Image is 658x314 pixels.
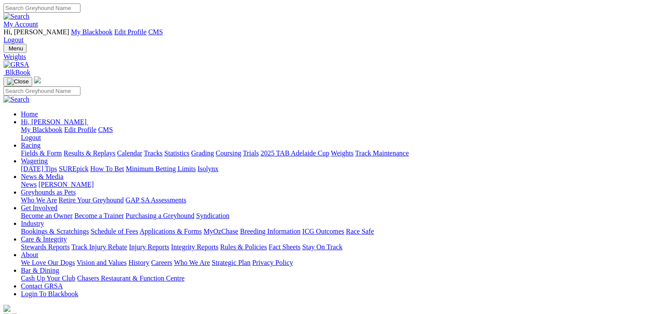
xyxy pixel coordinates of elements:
[126,196,187,204] a: GAP SA Assessments
[3,69,30,76] a: BlkBook
[21,228,89,235] a: Bookings & Scratchings
[204,228,238,235] a: MyOzChase
[63,149,115,157] a: Results & Replays
[21,188,76,196] a: Greyhounds as Pets
[21,134,41,141] a: Logout
[117,149,142,157] a: Calendar
[21,274,75,282] a: Cash Up Your Club
[71,28,113,36] a: My Blackbook
[171,243,218,251] a: Integrity Reports
[3,86,80,96] input: Search
[151,259,172,266] a: Careers
[3,44,27,53] button: Toggle navigation
[21,235,67,243] a: Care & Integrity
[21,149,62,157] a: Fields & Form
[21,196,57,204] a: Who We Are
[21,165,655,173] div: Wagering
[21,220,44,227] a: Industry
[21,196,655,204] div: Greyhounds as Pets
[216,149,241,157] a: Coursing
[77,274,184,282] a: Chasers Restaurant & Function Centre
[243,149,259,157] a: Trials
[129,243,169,251] a: Injury Reports
[21,267,59,274] a: Bar & Dining
[21,126,655,142] div: Hi, [PERSON_NAME]
[3,13,30,20] img: Search
[21,118,88,126] a: Hi, [PERSON_NAME]
[21,251,38,258] a: About
[355,149,409,157] a: Track Maintenance
[21,274,655,282] div: Bar & Dining
[21,110,38,118] a: Home
[164,149,190,157] a: Statistics
[21,212,655,220] div: Get Involved
[21,204,57,212] a: Get Involved
[71,243,127,251] a: Track Injury Rebate
[191,149,214,157] a: Grading
[21,290,78,297] a: Login To Blackbook
[21,259,75,266] a: We Love Our Dogs
[21,118,87,126] span: Hi, [PERSON_NAME]
[21,165,57,172] a: [DATE] Tips
[126,165,196,172] a: Minimum Betting Limits
[140,228,202,235] a: Applications & Forms
[128,259,149,266] a: History
[144,149,163,157] a: Tracks
[3,36,23,43] a: Logout
[38,181,94,188] a: [PERSON_NAME]
[174,259,210,266] a: Who We Are
[90,228,138,235] a: Schedule of Fees
[331,149,354,157] a: Weights
[302,228,344,235] a: ICG Outcomes
[3,20,38,28] a: My Account
[98,126,113,133] a: CMS
[3,28,655,44] div: My Account
[197,165,218,172] a: Isolynx
[21,149,655,157] div: Racing
[21,181,37,188] a: News
[21,228,655,235] div: Industry
[3,77,32,86] button: Toggle navigation
[59,165,88,172] a: SUREpick
[148,28,163,36] a: CMS
[3,61,29,69] img: GRSA
[59,196,124,204] a: Retire Your Greyhound
[9,45,23,52] span: Menu
[77,259,127,266] a: Vision and Values
[269,243,301,251] a: Fact Sheets
[7,78,29,85] img: Close
[5,69,30,76] span: BlkBook
[252,259,293,266] a: Privacy Policy
[114,28,147,36] a: Edit Profile
[21,282,63,290] a: Contact GRSA
[3,3,80,13] input: Search
[21,126,63,133] a: My Blackbook
[220,243,267,251] a: Rules & Policies
[302,243,342,251] a: Stay On Track
[74,212,124,219] a: Become a Trainer
[21,259,655,267] div: About
[21,181,655,188] div: News & Media
[3,96,30,103] img: Search
[21,157,48,165] a: Wagering
[240,228,301,235] a: Breeding Information
[3,28,69,36] span: Hi, [PERSON_NAME]
[64,126,97,133] a: Edit Profile
[3,305,10,312] img: logo-grsa-white.png
[212,259,251,266] a: Strategic Plan
[261,149,329,157] a: 2025 TAB Adelaide Cup
[21,212,73,219] a: Become an Owner
[21,142,40,149] a: Racing
[90,165,124,172] a: How To Bet
[346,228,374,235] a: Race Safe
[3,53,655,61] a: Weights
[21,243,655,251] div: Care & Integrity
[196,212,229,219] a: Syndication
[126,212,194,219] a: Purchasing a Greyhound
[21,243,70,251] a: Stewards Reports
[21,173,63,180] a: News & Media
[34,76,41,83] img: logo-grsa-white.png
